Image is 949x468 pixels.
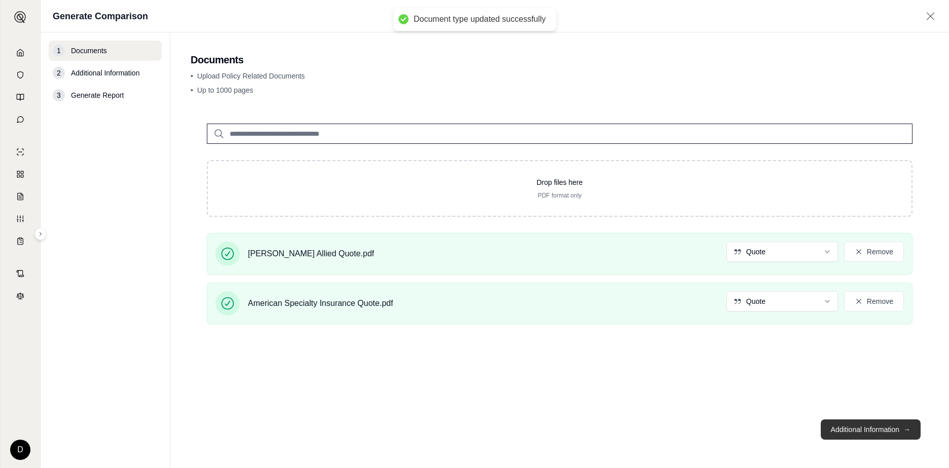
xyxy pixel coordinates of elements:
a: Prompt Library [7,87,34,107]
a: Chat [7,109,34,130]
img: Expand sidebar [14,11,26,23]
button: Expand sidebar [10,7,30,27]
button: Expand sidebar [34,228,47,240]
div: D [10,440,30,460]
button: Remove [844,291,904,311]
h2: Documents [191,53,929,67]
span: • [191,86,193,94]
span: Generate Report [71,90,124,100]
span: Additional Information [71,68,139,78]
div: 2 [53,67,65,79]
span: American Specialty Insurance Quote.pdf [248,297,393,309]
button: Remove [844,242,904,262]
div: 1 [53,45,65,57]
button: Additional Information→ [821,419,921,440]
h1: Generate Comparison [53,9,148,23]
a: Claim Coverage [7,186,34,207]
a: Documents Vault [7,65,34,85]
p: Drop files here [224,177,895,187]
span: Documents [71,46,107,56]
a: Contract Analysis [7,263,34,284]
a: Home [7,43,34,63]
a: Coverage Table [7,231,34,251]
div: 3 [53,89,65,101]
span: Up to 1000 pages [197,86,253,94]
a: Single Policy [7,142,34,162]
p: PDF format only [224,191,895,200]
span: • [191,72,193,80]
span: → [903,424,910,435]
span: [PERSON_NAME] Allied Quote.pdf [248,248,374,260]
a: Policy Comparisons [7,164,34,184]
span: Upload Policy Related Documents [197,72,305,80]
a: Custom Report [7,209,34,229]
a: Legal Search Engine [7,286,34,306]
div: Document type updated successfully [414,14,546,25]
